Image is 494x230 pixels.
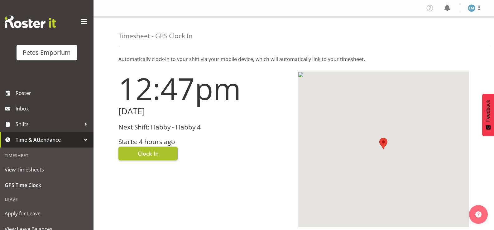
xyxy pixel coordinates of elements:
[2,149,92,162] div: Timesheet
[482,94,494,136] button: Feedback - Show survey
[2,177,92,193] a: GPS Time Clock
[5,181,89,190] span: GPS Time Clock
[485,100,491,122] span: Feedback
[118,72,290,105] h1: 12:47pm
[16,88,90,98] span: Roster
[2,193,92,206] div: Leave
[2,206,92,221] a: Apply for Leave
[118,55,469,63] p: Automatically clock-in to your shift via your mobile device, which will automatically link to you...
[16,120,81,129] span: Shifts
[118,106,290,116] h2: [DATE]
[475,211,482,218] img: help-xxl-2.png
[118,124,290,131] h3: Next Shift: Habby - Habby 4
[138,149,159,157] span: Clock In
[16,135,81,144] span: Time & Attendance
[16,104,90,113] span: Inbox
[5,165,89,174] span: View Timesheets
[5,209,89,218] span: Apply for Leave
[118,138,290,145] h3: Starts: 4 hours ago
[5,16,56,28] img: Rosterit website logo
[468,4,475,12] img: lianne-morete5410.jpg
[118,147,178,160] button: Clock In
[2,162,92,177] a: View Timesheets
[23,48,71,57] div: Petes Emporium
[118,32,193,40] h4: Timesheet - GPS Clock In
